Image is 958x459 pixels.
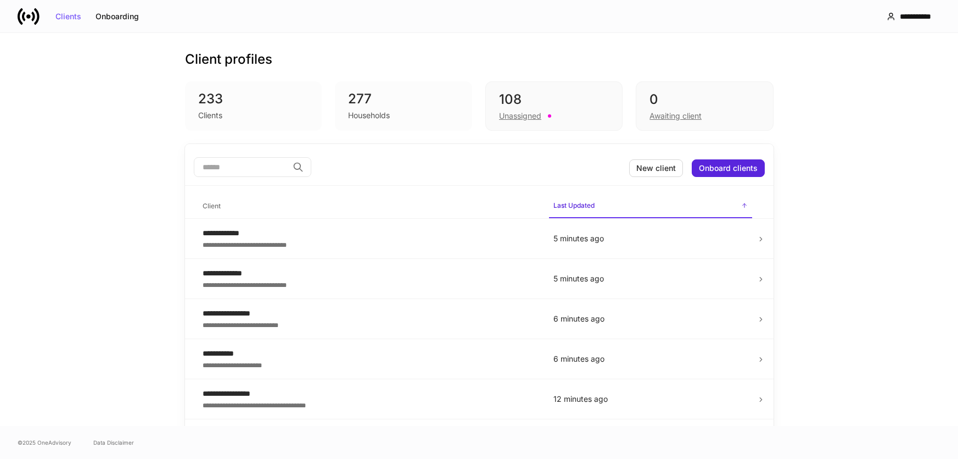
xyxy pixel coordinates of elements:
[48,8,88,25] button: Clients
[499,91,609,108] div: 108
[629,159,683,177] button: New client
[96,13,139,20] div: Onboarding
[692,159,765,177] button: Onboard clients
[636,81,773,131] div: 0Awaiting client
[203,201,221,211] h6: Client
[93,438,134,447] a: Data Disclaimer
[649,91,759,108] div: 0
[553,394,748,405] p: 12 minutes ago
[636,164,676,172] div: New client
[55,13,81,20] div: Clients
[549,195,752,218] span: Last Updated
[18,438,71,447] span: © 2025 OneAdvisory
[553,273,748,284] p: 5 minutes ago
[553,353,748,364] p: 6 minutes ago
[699,164,758,172] div: Onboard clients
[185,51,272,68] h3: Client profiles
[348,110,390,121] div: Households
[485,81,623,131] div: 108Unassigned
[553,200,595,211] h6: Last Updated
[348,90,459,108] div: 277
[88,8,146,25] button: Onboarding
[198,90,309,108] div: 233
[198,195,540,218] span: Client
[649,110,702,121] div: Awaiting client
[553,233,748,244] p: 5 minutes ago
[499,110,541,121] div: Unassigned
[553,313,748,324] p: 6 minutes ago
[198,110,222,121] div: Clients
